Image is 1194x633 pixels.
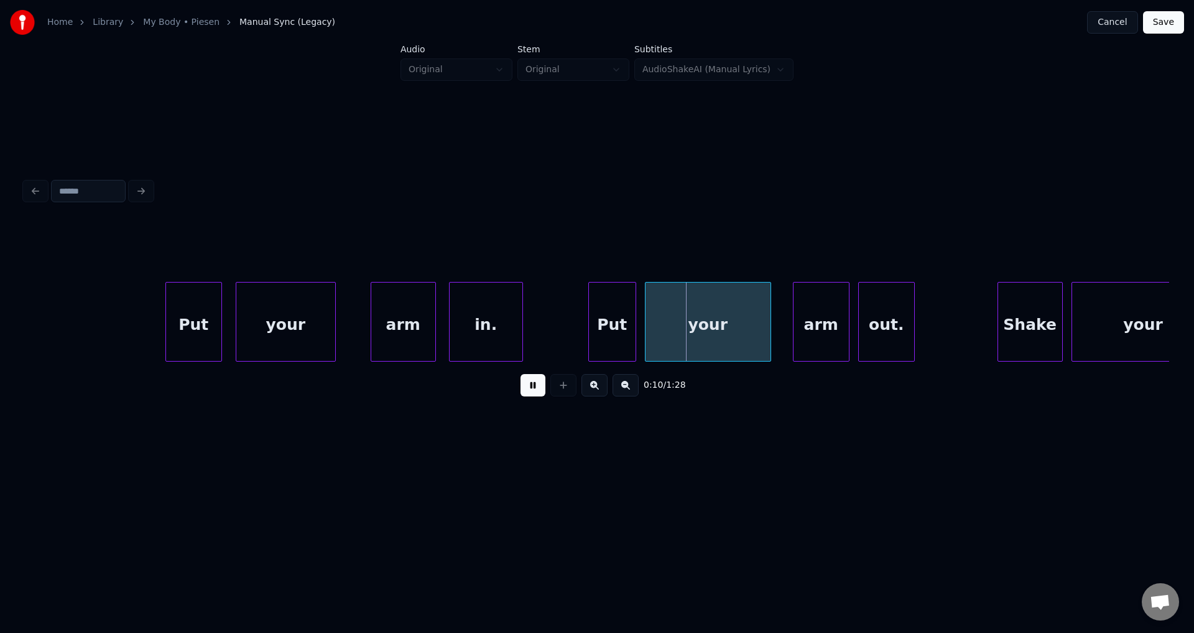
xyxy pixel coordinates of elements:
div: Open chat [1142,583,1179,621]
label: Audio [400,45,512,54]
a: Library [93,16,123,29]
div: / [644,379,673,392]
img: youka [10,10,35,35]
label: Stem [517,45,629,54]
nav: breadcrumb [47,16,335,29]
label: Subtitles [634,45,794,54]
a: Home [47,16,73,29]
span: Manual Sync (Legacy) [239,16,335,29]
span: 0:10 [644,379,663,392]
a: My Body • Piesen [143,16,220,29]
span: 1:28 [666,379,685,392]
button: Cancel [1087,11,1137,34]
button: Save [1143,11,1184,34]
